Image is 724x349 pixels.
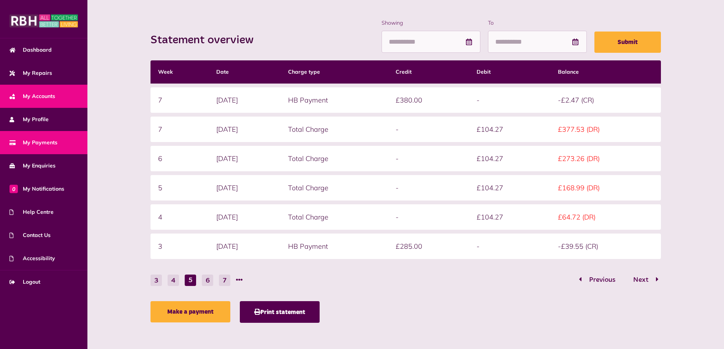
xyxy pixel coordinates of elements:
[10,115,49,123] span: My Profile
[469,146,550,171] td: £104.27
[388,146,469,171] td: -
[388,204,469,230] td: -
[10,46,52,54] span: Dashboard
[209,175,280,201] td: [DATE]
[151,117,209,142] td: 7
[209,60,280,84] th: Date
[550,204,661,230] td: £64.72 (DR)
[10,69,52,77] span: My Repairs
[209,146,280,171] td: [DATE]
[209,117,280,142] td: [DATE]
[488,19,587,27] label: To
[151,87,209,113] td: 7
[10,208,54,216] span: Help Centre
[151,146,209,171] td: 6
[550,146,661,171] td: £273.26 (DR)
[550,87,661,113] td: -£2.47 (CR)
[583,276,621,283] span: Previous
[168,275,179,286] button: Go to page 4
[382,19,480,27] label: Showing
[10,185,64,193] span: My Notifications
[550,234,661,259] td: -£39.55 (CR)
[469,87,550,113] td: -
[550,175,661,201] td: £168.99 (DR)
[550,117,661,142] td: £377.53 (DR)
[280,146,388,171] td: Total Charge
[469,175,550,201] td: £104.27
[280,87,388,113] td: HB Payment
[10,92,55,100] span: My Accounts
[151,204,209,230] td: 4
[469,117,550,142] td: £104.27
[280,204,388,230] td: Total Charge
[388,60,469,84] th: Credit
[388,87,469,113] td: £380.00
[280,60,388,84] th: Charge type
[151,234,209,259] td: 3
[151,301,230,322] a: Make a payment
[469,60,550,84] th: Debit
[594,32,661,53] button: Submit
[280,175,388,201] td: Total Charge
[10,13,78,28] img: MyRBH
[151,33,261,47] h2: Statement overview
[151,275,162,286] button: Go to page 3
[10,278,40,286] span: Logout
[280,234,388,259] td: HB Payment
[577,275,623,286] button: Go to page 4
[209,204,280,230] td: [DATE]
[219,275,230,286] button: Go to page 7
[469,204,550,230] td: £104.27
[151,175,209,201] td: 5
[151,60,209,84] th: Week
[240,301,320,323] button: Print statement
[388,234,469,259] td: £285.00
[550,60,661,84] th: Balance
[388,117,469,142] td: -
[209,234,280,259] td: [DATE]
[10,254,55,262] span: Accessibility
[280,117,388,142] td: Total Charge
[10,139,57,147] span: My Payments
[627,276,654,283] span: Next
[469,234,550,259] td: -
[209,87,280,113] td: [DATE]
[388,175,469,201] td: -
[625,275,661,286] button: Go to page 6
[10,162,55,170] span: My Enquiries
[202,275,213,286] button: Go to page 6
[10,231,51,239] span: Contact Us
[10,185,18,193] span: 0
